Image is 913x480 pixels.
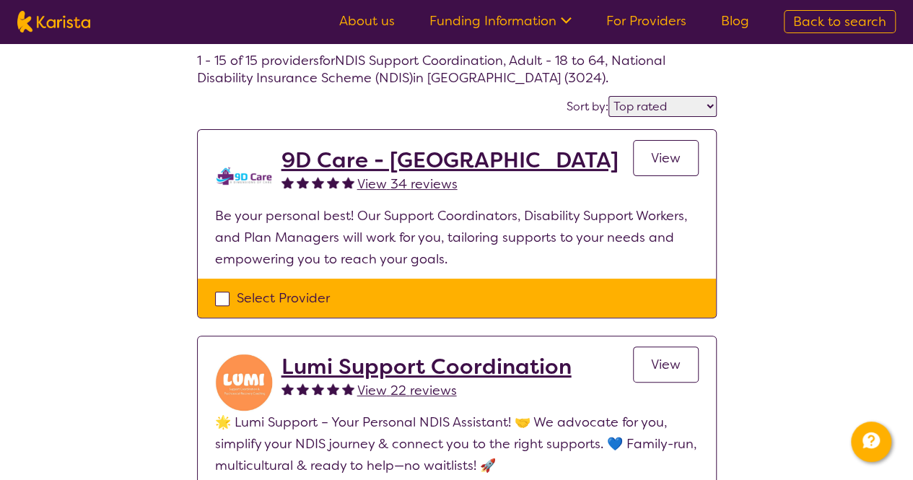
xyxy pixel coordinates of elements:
[215,354,273,411] img: rybwu2dtdo40a3tyd2no.jpg
[784,10,896,33] a: Back to search
[215,411,699,476] p: 🌟 Lumi Support – Your Personal NDIS Assistant! 🤝 We advocate for you, simplify your NDIS journey ...
[357,382,457,399] span: View 22 reviews
[281,354,572,380] a: Lumi Support Coordination
[281,147,619,173] a: 9D Care - [GEOGRAPHIC_DATA]
[633,346,699,383] a: View
[851,422,891,462] button: Channel Menu
[651,356,681,373] span: View
[327,383,339,395] img: fullstar
[342,176,354,188] img: fullstar
[357,175,458,193] span: View 34 reviews
[339,12,395,30] a: About us
[633,140,699,176] a: View
[17,11,90,32] img: Karista logo
[721,12,749,30] a: Blog
[567,99,608,114] label: Sort by:
[312,383,324,395] img: fullstar
[327,176,339,188] img: fullstar
[215,147,273,205] img: zklkmrpc7cqrnhnbeqm0.png
[281,176,294,188] img: fullstar
[793,13,886,30] span: Back to search
[215,205,699,270] p: Be your personal best! Our Support Coordinators, Disability Support Workers, and Plan Managers wi...
[651,149,681,167] span: View
[342,383,354,395] img: fullstar
[357,173,458,195] a: View 34 reviews
[357,380,457,401] a: View 22 reviews
[281,383,294,395] img: fullstar
[297,176,309,188] img: fullstar
[312,176,324,188] img: fullstar
[429,12,572,30] a: Funding Information
[297,383,309,395] img: fullstar
[606,12,686,30] a: For Providers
